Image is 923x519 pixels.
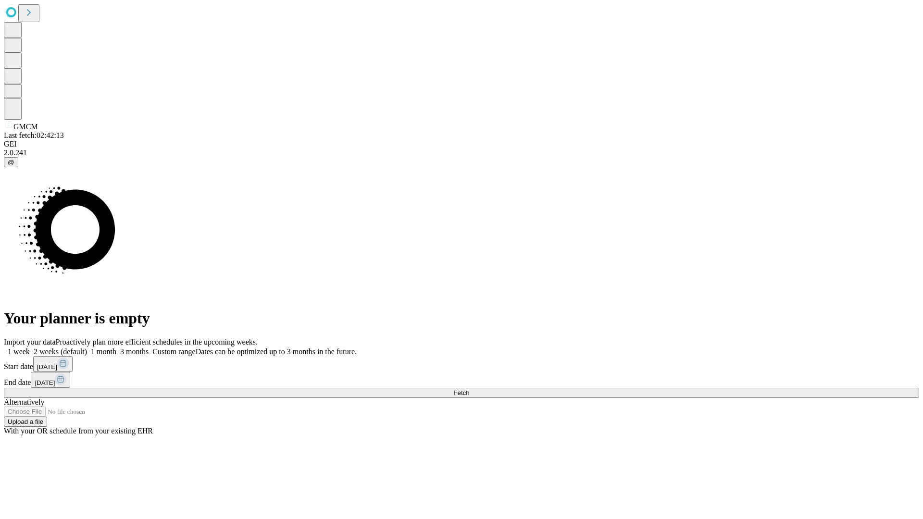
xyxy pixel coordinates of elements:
[4,417,47,427] button: Upload a file
[33,356,73,372] button: [DATE]
[152,347,195,356] span: Custom range
[4,148,919,157] div: 2.0.241
[4,157,18,167] button: @
[91,347,116,356] span: 1 month
[37,363,57,371] span: [DATE]
[8,347,30,356] span: 1 week
[4,338,56,346] span: Import your data
[4,388,919,398] button: Fetch
[34,347,87,356] span: 2 weeks (default)
[4,131,64,139] span: Last fetch: 02:42:13
[56,338,258,346] span: Proactively plan more efficient schedules in the upcoming weeks.
[4,140,919,148] div: GEI
[8,159,14,166] span: @
[4,309,919,327] h1: Your planner is empty
[196,347,357,356] span: Dates can be optimized up to 3 months in the future.
[4,427,153,435] span: With your OR schedule from your existing EHR
[453,389,469,396] span: Fetch
[31,372,70,388] button: [DATE]
[120,347,149,356] span: 3 months
[35,379,55,386] span: [DATE]
[4,372,919,388] div: End date
[4,398,44,406] span: Alternatively
[13,123,38,131] span: GMCM
[4,356,919,372] div: Start date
